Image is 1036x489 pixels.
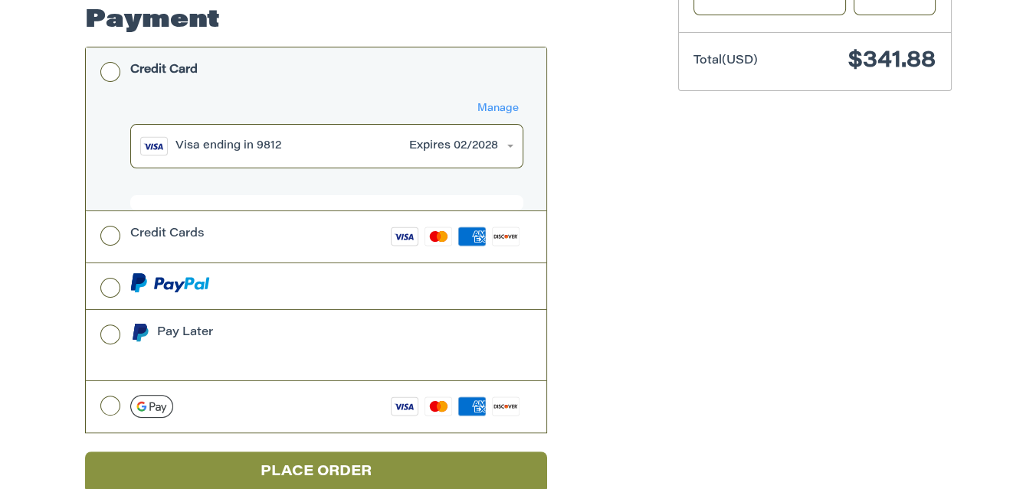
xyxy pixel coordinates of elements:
[130,273,210,292] img: PayPal icon
[175,139,402,155] div: Visa ending in 9812
[130,221,205,246] div: Credit Cards
[473,100,523,117] button: Manage
[130,323,149,342] img: Pay Later icon
[157,320,443,345] div: Pay Later
[130,395,173,418] img: Google Pay icon
[693,55,758,67] span: Total (USD)
[848,50,936,73] span: $341.88
[130,347,443,360] iframe: PayPal Message 1
[130,124,523,168] button: Visa ending in 9812Expires 02/2028
[130,57,198,83] div: Credit Card
[409,139,498,155] div: Expires 02/2028
[85,5,220,36] h2: Payment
